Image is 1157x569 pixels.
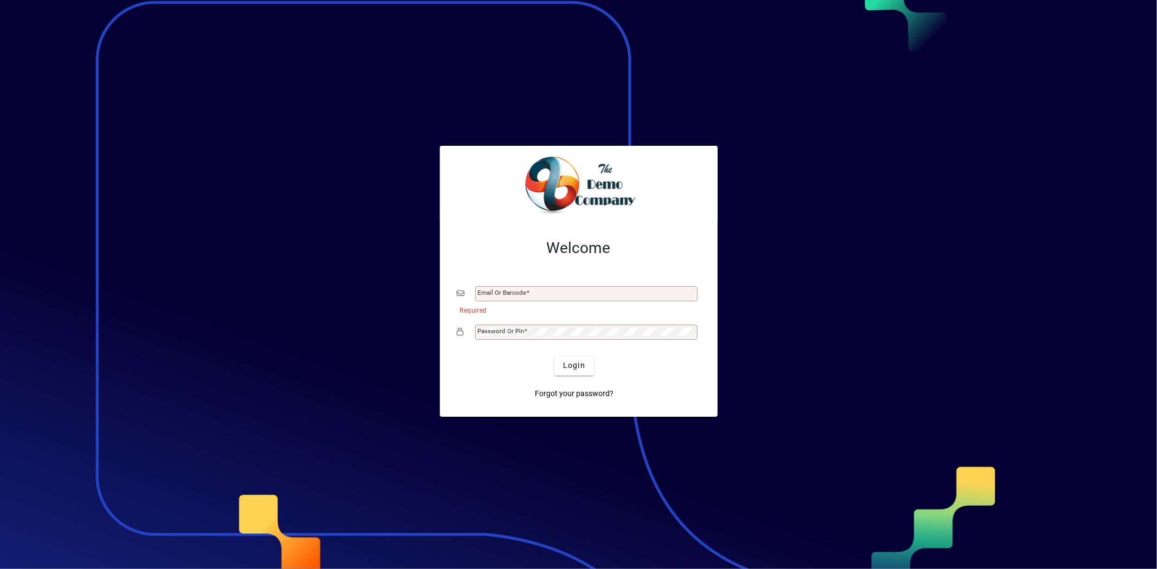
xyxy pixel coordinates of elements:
mat-label: Email or Barcode [478,289,527,296]
span: Forgot your password? [535,388,613,399]
h2: Welcome [457,239,700,257]
mat-label: Password or Pin [478,327,525,335]
button: Login [554,356,594,376]
a: Forgot your password? [530,384,618,404]
mat-error: Required [460,304,692,315]
span: Login [563,360,585,371]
